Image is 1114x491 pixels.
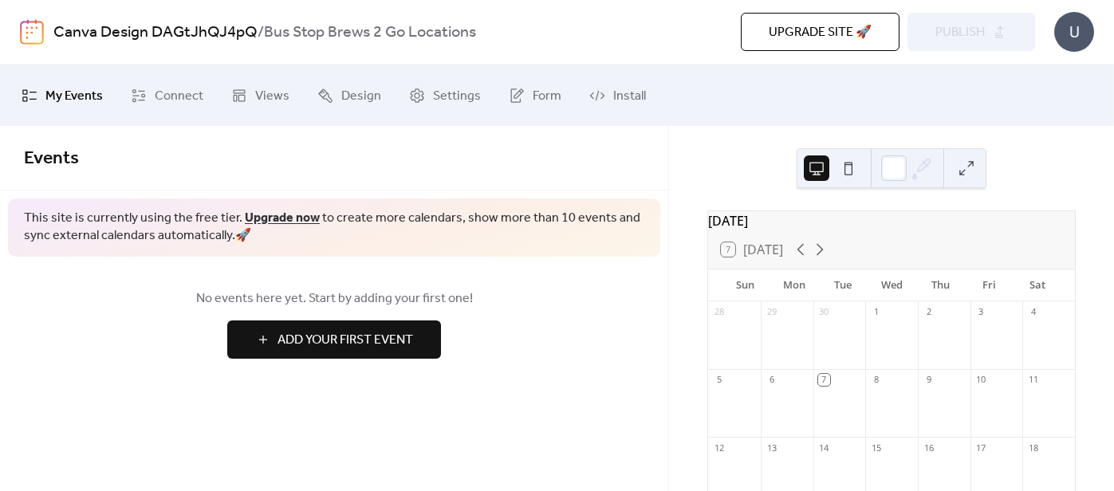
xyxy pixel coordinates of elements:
[713,374,725,386] div: 5
[119,71,215,120] a: Connect
[10,71,115,120] a: My Events
[24,289,644,308] span: No events here yet. Start by adding your first one!
[53,18,258,48] a: Canva Design DAGtJhQJ4pQ
[769,23,872,42] span: Upgrade site 🚀
[975,306,987,318] div: 3
[219,71,301,120] a: Views
[533,84,561,108] span: Form
[818,442,830,454] div: 14
[264,18,476,48] b: Bus Stop Brews 2 Go Locations
[1054,12,1094,52] div: U
[818,306,830,318] div: 30
[1027,374,1039,386] div: 11
[975,442,987,454] div: 17
[341,84,381,108] span: Design
[713,442,725,454] div: 12
[24,320,644,359] a: Add Your First Event
[1027,442,1039,454] div: 18
[766,306,777,318] div: 29
[24,210,644,245] span: This site is currently using the free tier. to create more calendars, show more than 10 events an...
[766,442,777,454] div: 13
[975,374,987,386] div: 10
[708,211,1075,230] div: [DATE]
[45,84,103,108] span: My Events
[818,269,867,301] div: Tue
[577,71,658,120] a: Install
[770,269,818,301] div: Mon
[965,269,1014,301] div: Fri
[255,84,289,108] span: Views
[20,19,44,45] img: logo
[305,71,393,120] a: Design
[613,84,646,108] span: Install
[923,306,935,318] div: 2
[721,269,770,301] div: Sun
[497,71,573,120] a: Form
[923,374,935,386] div: 9
[155,84,203,108] span: Connect
[870,374,882,386] div: 8
[278,331,413,350] span: Add Your First Event
[713,306,725,318] div: 28
[868,269,916,301] div: Wed
[870,442,882,454] div: 15
[870,306,882,318] div: 1
[433,84,481,108] span: Settings
[1014,269,1062,301] div: Sat
[818,374,830,386] div: 7
[258,18,264,48] b: /
[923,442,935,454] div: 16
[245,206,320,230] a: Upgrade now
[766,374,777,386] div: 6
[24,141,79,176] span: Events
[741,13,899,51] button: Upgrade site 🚀
[397,71,493,120] a: Settings
[1027,306,1039,318] div: 4
[227,320,441,359] button: Add Your First Event
[916,269,965,301] div: Thu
